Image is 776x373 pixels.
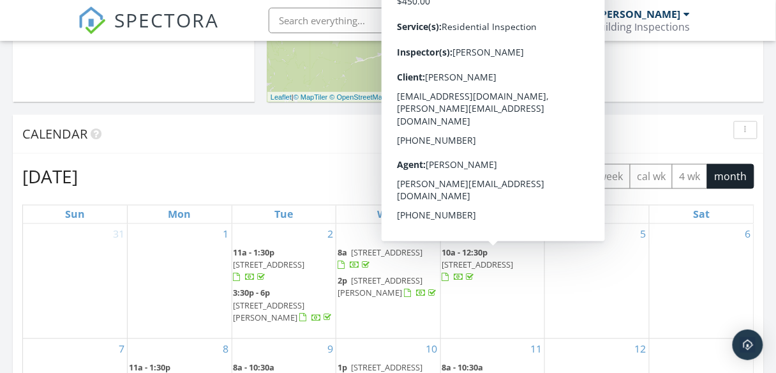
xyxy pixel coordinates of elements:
button: cal wk [630,164,673,189]
span: [STREET_ADDRESS] [442,259,514,271]
span: 8a [338,247,347,259]
span: [STREET_ADDRESS][PERSON_NAME] [234,300,305,324]
span: 10a - 12:30p [442,247,488,259]
td: Go to September 6, 2025 [649,224,754,339]
div: 347 Wimer St, Ashland, OR 97520 [503,66,511,74]
a: Monday [165,206,193,224]
a: Go to September 2, 2025 [325,224,336,245]
span: 11a - 1:30p [234,247,275,259]
a: Go to September 9, 2025 [325,339,336,360]
i: 1 [500,63,505,72]
a: 11a - 1:30p [STREET_ADDRESS] [234,247,305,283]
span: SPECTORA [115,6,220,33]
span: Calendar [22,125,87,142]
td: Go to August 31, 2025 [23,224,128,339]
h2: [DATE] [22,164,78,190]
a: 11a - 1:30p [STREET_ADDRESS] [234,246,335,286]
button: week [592,164,630,189]
a: 10a - 12:30p [STREET_ADDRESS] [442,247,514,283]
span: [STREET_ADDRESS][PERSON_NAME] [338,275,422,299]
a: 3:30p - 6p [STREET_ADDRESS][PERSON_NAME] [234,287,334,323]
a: Go to September 12, 2025 [632,339,649,360]
span: [STREET_ADDRESS] [234,259,305,271]
div: Open Intercom Messenger [733,330,763,360]
a: Sunday [63,206,87,224]
a: Go to September 6, 2025 [743,224,754,245]
a: Friday [588,206,606,224]
button: [DATE] [412,164,458,189]
a: 8a [STREET_ADDRESS] [338,247,422,271]
a: Tuesday [272,206,295,224]
img: The Best Home Inspection Software - Spectora [78,6,106,34]
td: Go to September 1, 2025 [128,224,232,339]
div: | [267,92,428,103]
a: 10a - 12:30p [STREET_ADDRESS] [442,246,544,286]
span: 2p [338,275,347,287]
td: Go to September 4, 2025 [440,224,545,339]
a: 8a [STREET_ADDRESS] [338,246,439,273]
a: Saturday [690,206,712,224]
a: Go to September 5, 2025 [638,224,649,245]
span: 3:30p - 6p [234,287,271,299]
a: Thursday [481,206,505,224]
button: Next month [495,164,525,190]
td: Go to September 2, 2025 [232,224,336,339]
a: Go to September 8, 2025 [221,339,232,360]
a: Go to September 11, 2025 [528,339,544,360]
span: [STREET_ADDRESS] [351,247,422,259]
td: Go to September 5, 2025 [545,224,650,339]
a: Go to September 4, 2025 [533,224,544,245]
button: list [532,164,561,189]
a: Go to September 3, 2025 [429,224,440,245]
a: SPECTORA [78,17,220,44]
div: [PERSON_NAME] [597,8,680,20]
button: 4 wk [672,164,708,189]
button: Previous month [466,164,496,190]
input: Search everything... [269,8,524,33]
td: Go to September 3, 2025 [336,224,441,339]
a: Go to September 10, 2025 [424,339,440,360]
a: Go to September 7, 2025 [116,339,127,360]
a: 2p [STREET_ADDRESS][PERSON_NAME] [338,275,438,299]
a: Go to September 1, 2025 [221,224,232,245]
button: day [560,164,592,189]
a: Go to August 31, 2025 [110,224,127,245]
a: 2p [STREET_ADDRESS][PERSON_NAME] [338,274,439,301]
a: 3:30p - 6p [STREET_ADDRESS][PERSON_NAME] [234,286,335,326]
a: © MapTiler [294,93,328,101]
a: © OpenStreetMap contributors [330,93,425,101]
a: Leaflet [271,93,292,101]
a: Wednesday [375,206,401,224]
div: Peak Building Inspections [567,20,690,33]
button: month [707,164,754,189]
